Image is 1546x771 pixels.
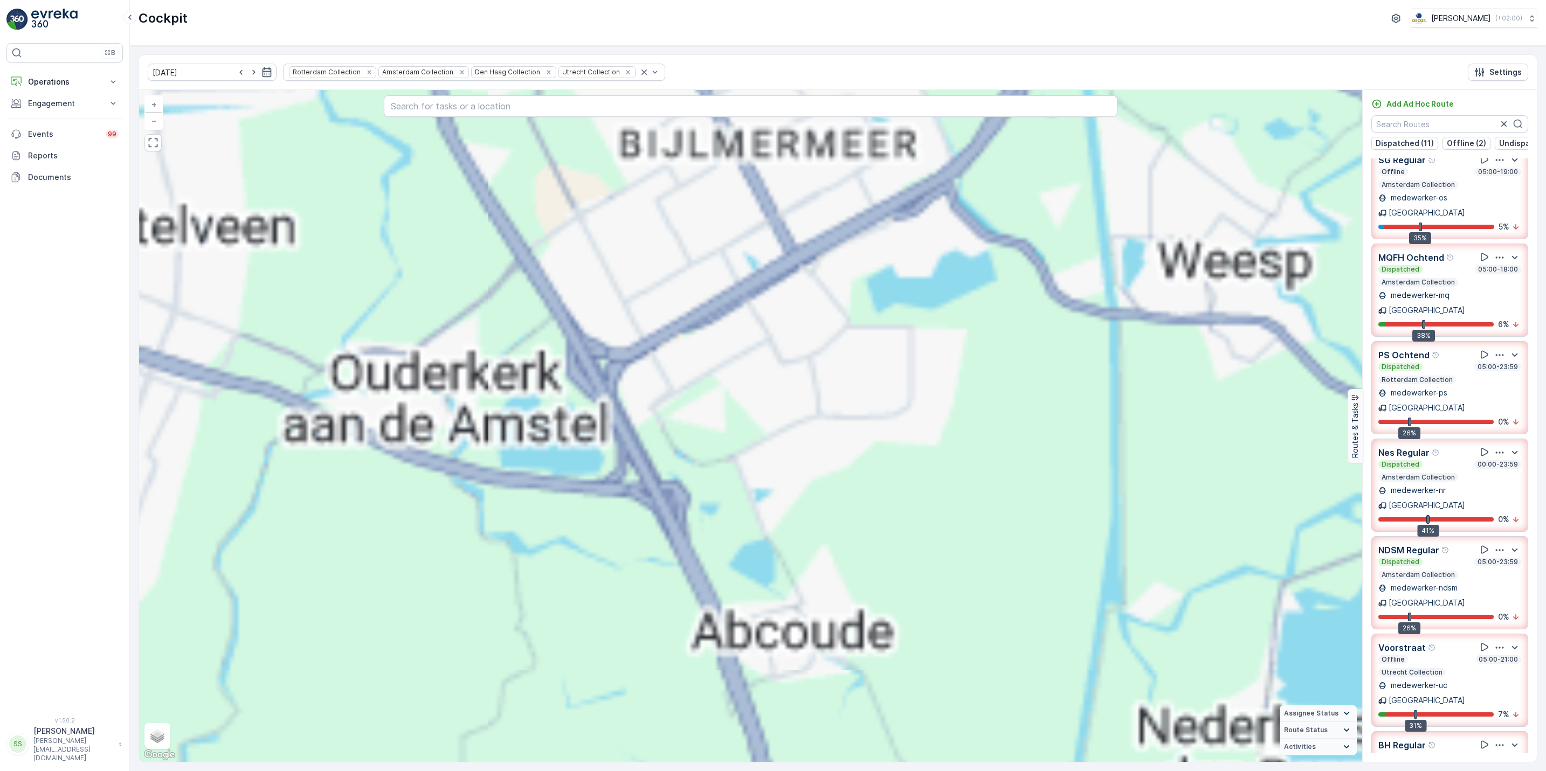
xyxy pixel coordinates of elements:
[6,145,123,166] a: Reports
[151,116,157,125] span: −
[1498,416,1509,427] p: 0 %
[1284,709,1338,718] span: Assignee Status
[1476,558,1519,566] p: 05:00-23:59
[1389,290,1450,301] p: medewerker-mq
[142,748,177,762] a: Open this area in Google Maps (opens a new window)
[1386,99,1454,109] p: Add Ad Hoc Route
[1432,351,1440,359] div: Help Tooltip Icon
[108,130,116,138] p: 99
[139,10,188,27] p: Cockpit
[1389,680,1447,691] p: medewerker-uc
[622,68,634,77] div: Remove Utrecht Collection
[1499,221,1509,232] p: 5 %
[28,98,101,109] p: Engagement
[1432,448,1440,457] div: Help Tooltip Icon
[1443,137,1490,150] button: Offline (2)
[1478,655,1519,664] p: 05:00-21:00
[1498,612,1509,622] p: 0 %
[1381,168,1406,176] p: Offline
[1378,544,1439,557] p: NDSM Regular
[6,726,123,762] button: SS[PERSON_NAME][PERSON_NAME][EMAIL_ADDRESS][DOMAIN_NAME]
[33,726,113,737] p: [PERSON_NAME]
[1412,330,1435,342] div: 38%
[28,172,119,183] p: Documents
[1476,363,1519,371] p: 05:00-23:59
[1381,753,1420,761] p: Dispatched
[1376,138,1434,149] p: Dispatched (11)
[1381,363,1420,371] p: Dispatched
[1476,753,1519,761] p: 05:00-23:59
[1428,643,1437,652] div: Help Tooltip Icon
[6,166,123,188] a: Documents
[1431,13,1491,24] p: [PERSON_NAME]
[1378,154,1426,166] p: SG Regular
[1428,156,1437,164] div: Help Tooltip Icon
[1378,739,1426,752] p: BH Regular
[559,67,622,77] div: Utrecht Collection
[1389,695,1465,706] p: [GEOGRAPHIC_DATA]
[379,67,455,77] div: Amsterdam Collection
[1468,64,1528,81] button: Settings
[6,123,123,145] a: Events99
[1417,525,1439,537] div: 41%
[142,748,177,762] img: Google
[363,68,375,77] div: Remove Rotterdam Collection
[9,735,26,753] div: SS
[146,113,162,129] a: Zoom Out
[1389,582,1458,593] p: medewerker-ndsm
[1381,376,1454,384] p: Rotterdam Collection
[33,737,113,762] p: [PERSON_NAME][EMAIL_ADDRESS][DOMAIN_NAME]
[1381,265,1420,274] p: Dispatched
[1378,446,1430,459] p: Nes Regular
[543,68,555,77] div: Remove Den Haag Collection
[1389,387,1447,398] p: medewerker-ps
[28,77,101,87] p: Operations
[6,717,123,724] span: v 1.50.2
[1489,67,1522,78] p: Settings
[1280,722,1357,739] summary: Route Status
[1284,726,1328,734] span: Route Status
[1378,349,1430,362] p: PS Ochtend
[1498,319,1509,330] p: 6 %
[28,129,99,140] p: Events
[1446,253,1455,262] div: Help Tooltip Icon
[6,71,123,93] button: Operations
[1389,485,1446,496] p: medewerker-nr
[1381,278,1456,287] p: Amsterdam Collection
[1389,500,1465,511] p: [GEOGRAPHIC_DATA]
[1284,742,1316,751] span: Activities
[28,150,119,161] p: Reports
[1411,9,1537,28] button: [PERSON_NAME](+02:00)
[1405,720,1426,732] div: 31%
[146,724,169,748] a: Layers
[1441,546,1450,554] div: Help Tooltip Icon
[1477,265,1519,274] p: 05:00-18:00
[1381,473,1456,482] p: Amsterdam Collection
[1409,232,1431,244] div: 35%
[1371,115,1528,133] input: Search Routes
[1381,668,1444,677] p: Utrecht Collection
[151,100,156,109] span: +
[1398,427,1420,439] div: 26%
[1371,99,1454,109] a: Add Ad Hoc Route
[1447,138,1486,149] p: Offline (2)
[1381,571,1456,579] p: Amsterdam Collection
[1428,741,1437,749] div: Help Tooltip Icon
[1381,180,1456,189] p: Amsterdam Collection
[472,67,542,77] div: Den Haag Collection
[1389,305,1465,316] p: [GEOGRAPHIC_DATA]
[31,9,78,30] img: logo_light-DOdMpM7g.png
[1389,207,1465,218] p: [GEOGRAPHIC_DATA]
[1476,460,1519,469] p: 00:00-23:59
[146,96,162,113] a: Zoom In
[1378,641,1426,654] p: Voorstraat
[1498,709,1509,720] p: 7 %
[1389,598,1465,608] p: [GEOGRAPHIC_DATA]
[1389,402,1465,413] p: [GEOGRAPHIC_DATA]
[384,95,1117,117] input: Search for tasks or a location
[1350,402,1361,458] p: Routes & Tasks
[148,64,277,81] input: dd/mm/yyyy
[6,9,28,30] img: logo
[1280,705,1357,722] summary: Assignee Status
[105,48,115,57] p: ⌘B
